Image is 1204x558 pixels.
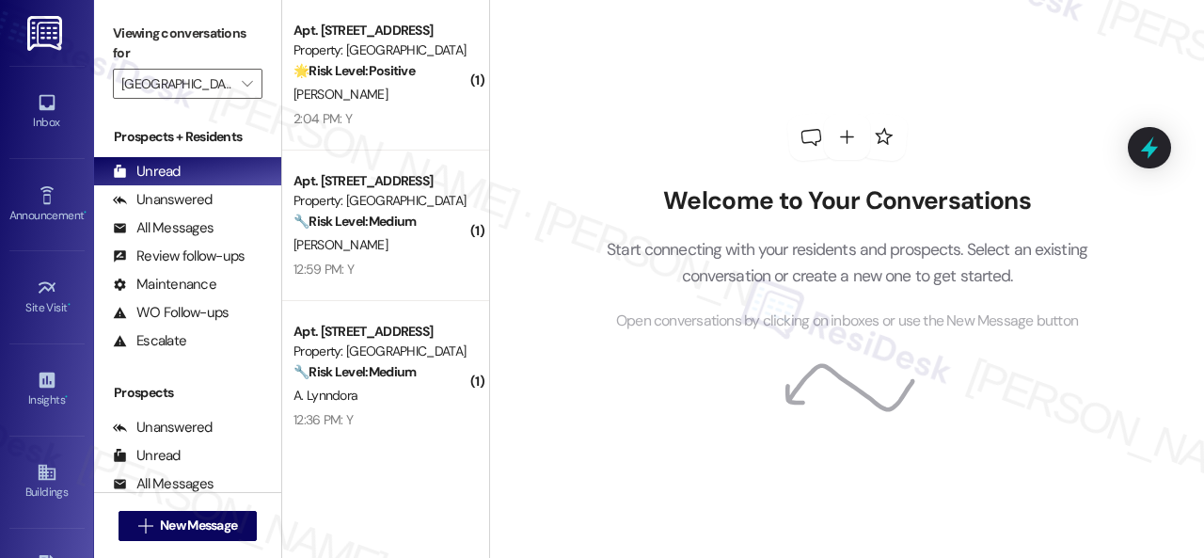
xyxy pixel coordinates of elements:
span: A. Lynndora [293,387,357,404]
a: Inbox [9,87,85,137]
span: Open conversations by clicking on inboxes or use the New Message button [616,310,1078,333]
div: 2:04 PM: Y [293,110,352,127]
div: Maintenance [113,275,216,295]
span: • [65,391,68,404]
span: [PERSON_NAME] [293,86,388,103]
div: 12:36 PM: Y [293,411,353,428]
div: Unread [113,162,181,182]
span: New Message [160,516,237,535]
div: Apt. [STREET_ADDRESS] [293,322,467,342]
div: Apt. [STREET_ADDRESS] [293,21,467,40]
div: Escalate [113,331,186,351]
div: 12:59 PM: Y [293,261,354,278]
div: Unanswered [113,418,213,438]
span: • [84,206,87,219]
span: • [68,298,71,311]
div: WO Follow-ups [113,303,229,323]
button: New Message [119,511,258,541]
input: All communities [121,69,232,99]
a: Insights • [9,364,85,415]
span: [PERSON_NAME] [293,236,388,253]
div: Apt. [STREET_ADDRESS] [293,171,467,191]
strong: 🔧 Risk Level: Medium [293,363,416,380]
strong: 🌟 Risk Level: Positive [293,62,415,79]
a: Site Visit • [9,272,85,323]
img: ResiDesk Logo [27,16,66,51]
div: Prospects + Residents [94,127,281,147]
div: Prospects [94,383,281,403]
div: Property: [GEOGRAPHIC_DATA] [293,342,467,361]
i:  [242,76,252,91]
i:  [138,518,152,534]
strong: 🔧 Risk Level: Medium [293,213,416,230]
div: All Messages [113,218,214,238]
div: Review follow-ups [113,247,245,266]
h2: Welcome to Your Conversations [578,186,1117,216]
div: Unanswered [113,190,213,210]
div: Unread [113,446,181,466]
p: Start connecting with your residents and prospects. Select an existing conversation or create a n... [578,236,1117,290]
a: Buildings [9,456,85,507]
label: Viewing conversations for [113,19,262,69]
div: All Messages [113,474,214,494]
div: Property: [GEOGRAPHIC_DATA] [293,40,467,60]
div: Property: [GEOGRAPHIC_DATA] [293,191,467,211]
